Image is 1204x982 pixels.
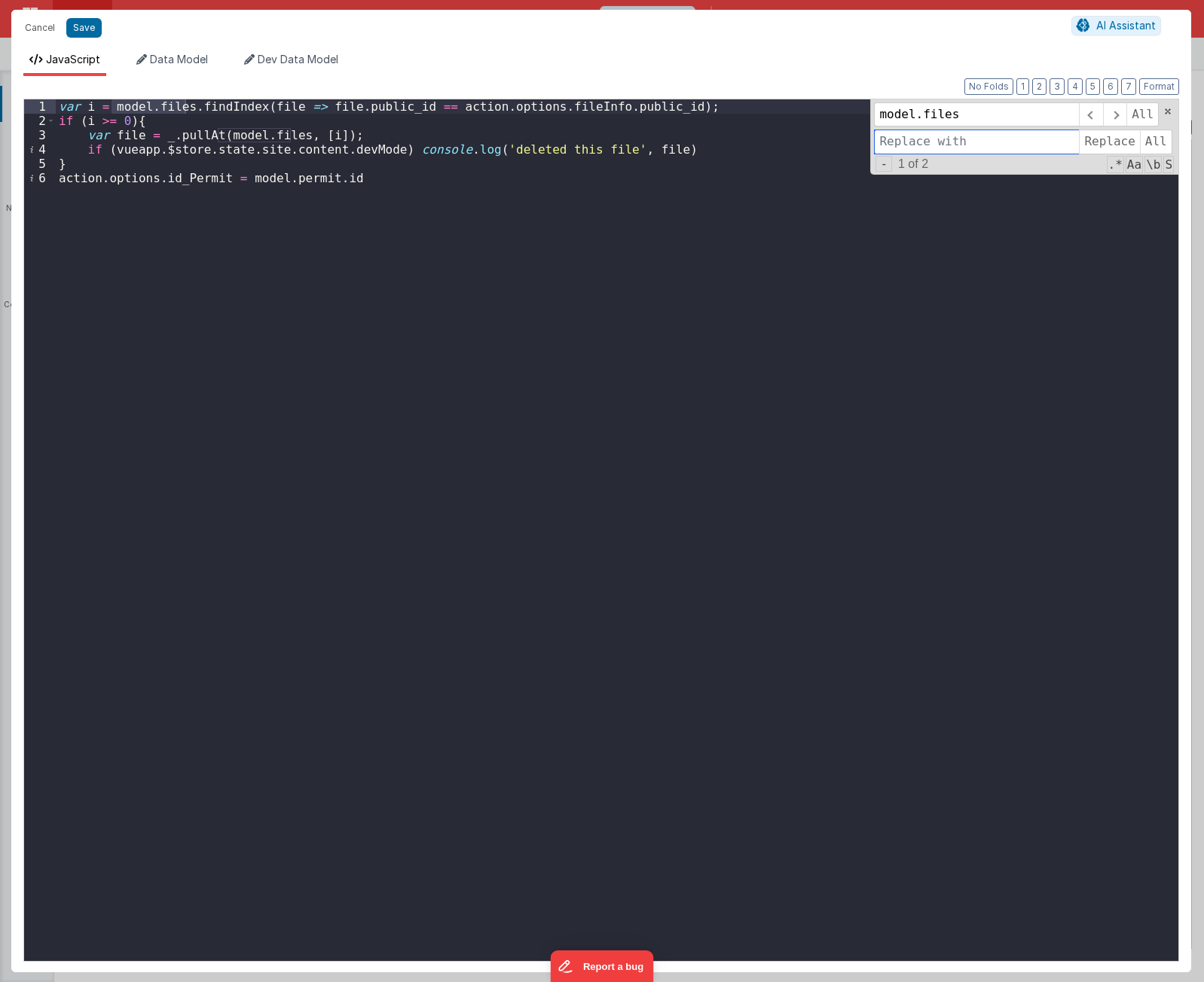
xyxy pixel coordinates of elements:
[24,99,56,114] div: 1
[24,114,56,128] div: 2
[1016,78,1029,95] button: 1
[1071,16,1161,35] button: AI Assistant
[150,53,208,66] span: Data Model
[24,171,56,185] div: 6
[1103,78,1118,95] button: 6
[874,130,1079,154] input: Replace with
[1032,78,1047,95] button: 2
[1096,19,1156,32] span: AI Assistant
[24,142,56,157] div: 4
[1139,78,1179,95] button: Format
[24,128,56,142] div: 3
[1107,156,1124,173] span: RegExp Search
[1126,156,1143,173] span: CaseSensitive Search
[1050,78,1065,95] button: 3
[1086,78,1100,95] button: 5
[46,53,100,66] span: JavaScript
[258,53,338,66] span: Dev Data Model
[24,157,56,171] div: 5
[1140,130,1172,154] span: All
[1144,156,1162,173] span: Whole Word Search
[892,157,934,171] span: 1 of 2
[1126,102,1159,127] span: Alt-Enter
[17,17,63,38] button: Cancel
[1068,78,1083,95] button: 4
[1121,78,1136,95] button: 7
[875,156,892,172] span: Toggel Replace mode
[1079,130,1139,154] span: Replace
[551,950,654,982] iframe: Marker.io feedback button
[1163,156,1174,173] span: Search In Selection
[964,78,1013,95] button: No Folds
[874,102,1079,127] input: Search for
[66,18,102,38] button: Save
